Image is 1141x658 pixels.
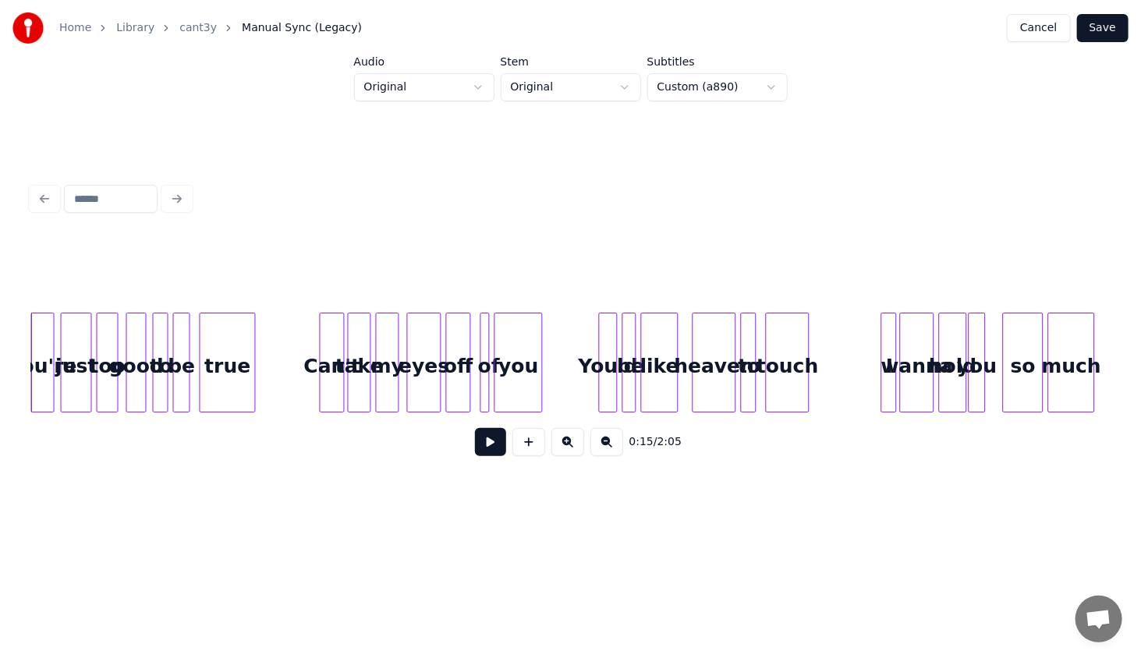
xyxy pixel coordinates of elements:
[116,20,154,36] a: Library
[179,20,217,36] a: cant3y
[242,20,362,36] span: Manual Sync (Legacy)
[59,20,362,36] nav: breadcrumb
[1075,596,1122,642] div: פתח צ'אט
[501,56,641,67] label: Stem
[1007,14,1070,42] button: Cancel
[59,20,91,36] a: Home
[354,56,494,67] label: Audio
[1077,14,1129,42] button: Save
[629,434,654,450] span: 0:15
[647,56,788,67] label: Subtitles
[657,434,682,450] span: 2:05
[12,12,44,44] img: youka
[629,434,667,450] div: /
